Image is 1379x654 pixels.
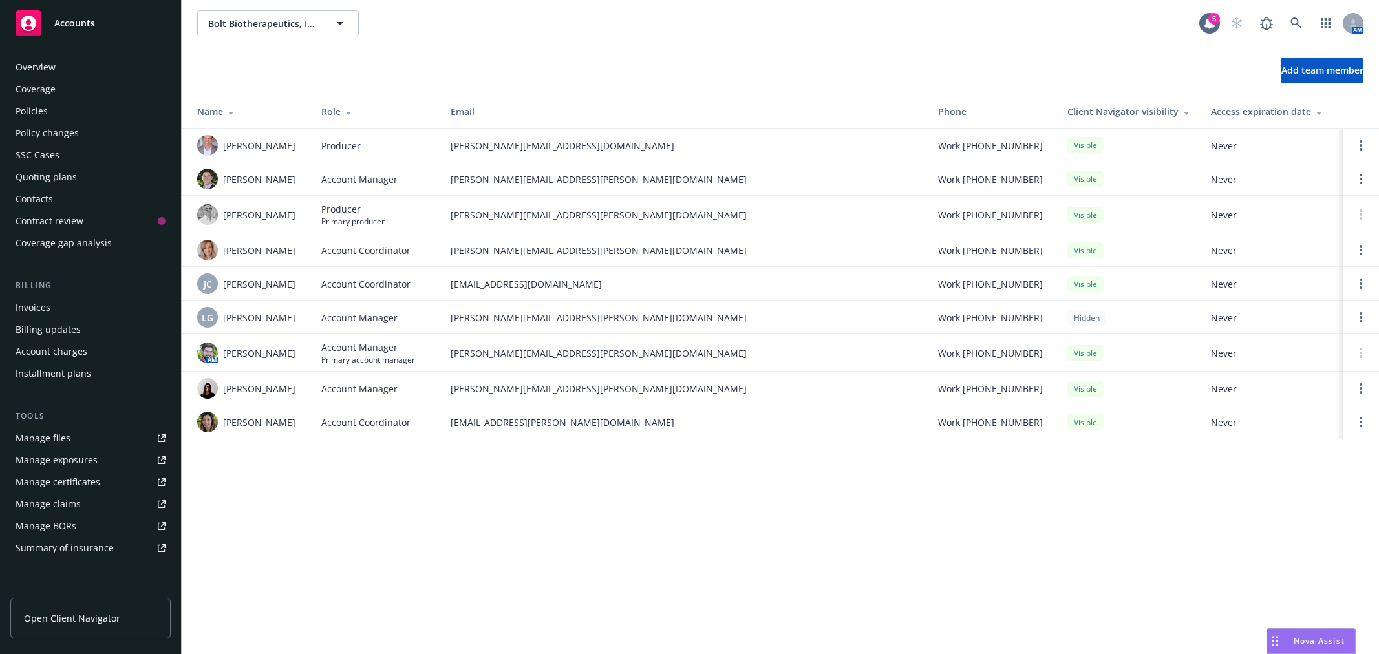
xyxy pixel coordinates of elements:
[197,105,301,118] div: Name
[1353,310,1369,325] a: Open options
[16,428,70,448] div: Manage files
[10,57,171,78] a: Overview
[1267,629,1283,653] div: Drag to move
[197,378,218,399] img: photo
[16,494,81,514] div: Manage claims
[1353,242,1369,258] a: Open options
[321,341,415,354] span: Account Manager
[223,311,295,324] span: [PERSON_NAME]
[321,354,415,365] span: Primary account manager
[938,173,1043,186] span: Work [PHONE_NUMBER]
[1067,242,1104,258] div: Visible
[1211,139,1332,153] span: Never
[1067,171,1104,187] div: Visible
[197,169,218,189] img: photo
[451,277,917,291] span: [EMAIL_ADDRESS][DOMAIN_NAME]
[197,343,218,363] img: photo
[1313,10,1339,36] a: Switch app
[1211,382,1332,396] span: Never
[16,211,83,231] div: Contract review
[10,410,171,423] div: Tools
[10,450,171,470] a: Manage exposures
[10,538,171,558] a: Summary of insurance
[16,101,48,121] div: Policies
[197,204,218,225] img: photo
[223,173,295,186] span: [PERSON_NAME]
[1254,10,1279,36] a: Report a Bug
[1211,105,1332,118] div: Access expiration date
[197,412,218,432] img: photo
[223,139,295,153] span: [PERSON_NAME]
[10,145,171,165] a: SSC Cases
[1067,345,1104,361] div: Visible
[204,277,212,291] span: JC
[451,105,917,118] div: Email
[1067,207,1104,223] div: Visible
[1208,13,1220,25] div: 5
[10,319,171,340] a: Billing updates
[10,79,171,100] a: Coverage
[10,211,171,231] a: Contract review
[10,279,171,292] div: Billing
[1211,311,1332,324] span: Never
[321,382,398,396] span: Account Manager
[321,244,411,257] span: Account Coordinator
[1067,137,1104,153] div: Visible
[938,244,1043,257] span: Work [PHONE_NUMBER]
[451,208,917,222] span: [PERSON_NAME][EMAIL_ADDRESS][PERSON_NAME][DOMAIN_NAME]
[208,17,320,30] span: Bolt Biotherapeutics, Inc.
[54,18,95,28] span: Accounts
[10,233,171,253] a: Coverage gap analysis
[1067,414,1104,430] div: Visible
[938,346,1043,360] span: Work [PHONE_NUMBER]
[16,297,50,318] div: Invoices
[1211,277,1332,291] span: Never
[1211,416,1332,429] span: Never
[321,311,398,324] span: Account Manager
[10,101,171,121] a: Policies
[451,311,917,324] span: [PERSON_NAME][EMAIL_ADDRESS][PERSON_NAME][DOMAIN_NAME]
[1211,346,1332,360] span: Never
[938,382,1043,396] span: Work [PHONE_NUMBER]
[1067,381,1104,397] div: Visible
[321,139,361,153] span: Producer
[451,382,917,396] span: [PERSON_NAME][EMAIL_ADDRESS][PERSON_NAME][DOMAIN_NAME]
[16,189,53,209] div: Contacts
[1294,635,1345,646] span: Nova Assist
[10,584,171,597] div: Analytics hub
[24,611,120,625] span: Open Client Navigator
[1067,105,1190,118] div: Client Navigator visibility
[1353,381,1369,396] a: Open options
[223,346,295,360] span: [PERSON_NAME]
[1281,58,1363,83] button: Add team member
[451,346,917,360] span: [PERSON_NAME][EMAIL_ADDRESS][PERSON_NAME][DOMAIN_NAME]
[197,10,359,36] button: Bolt Biotherapeutics, Inc.
[1353,138,1369,153] a: Open options
[16,79,56,100] div: Coverage
[10,516,171,536] a: Manage BORs
[16,233,112,253] div: Coverage gap analysis
[16,145,59,165] div: SSC Cases
[1224,10,1250,36] a: Start snowing
[223,416,295,429] span: [PERSON_NAME]
[938,208,1043,222] span: Work [PHONE_NUMBER]
[223,208,295,222] span: [PERSON_NAME]
[1211,244,1332,257] span: Never
[321,277,411,291] span: Account Coordinator
[1281,64,1363,76] span: Add team member
[451,173,917,186] span: [PERSON_NAME][EMAIL_ADDRESS][PERSON_NAME][DOMAIN_NAME]
[938,416,1043,429] span: Work [PHONE_NUMBER]
[10,297,171,318] a: Invoices
[321,216,385,227] span: Primary producer
[1283,10,1309,36] a: Search
[16,167,77,187] div: Quoting plans
[16,363,91,384] div: Installment plans
[1353,171,1369,187] a: Open options
[10,123,171,143] a: Policy changes
[16,472,100,492] div: Manage certificates
[10,5,171,41] a: Accounts
[16,57,56,78] div: Overview
[16,538,114,558] div: Summary of insurance
[938,105,1047,118] div: Phone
